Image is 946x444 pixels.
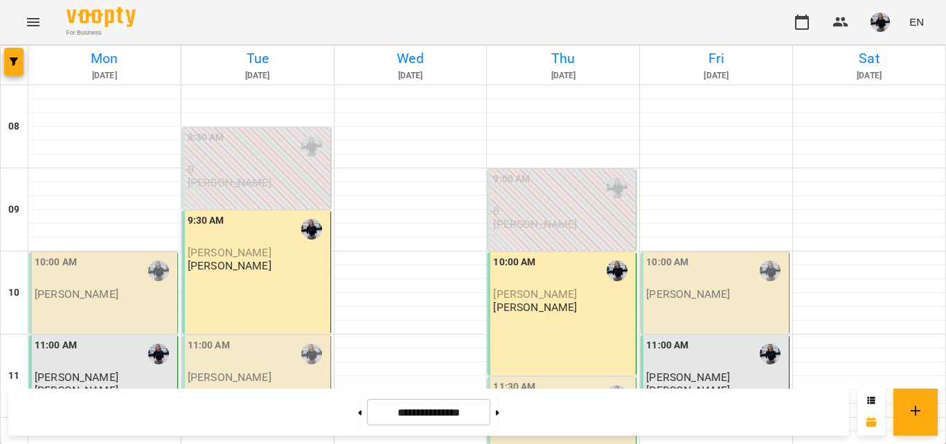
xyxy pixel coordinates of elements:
img: bed276abe27a029eceb0b2f698d12980.jpg [871,12,890,32]
img: Вікторія Мошура [760,260,780,281]
h6: Wed [337,48,485,69]
p: [PERSON_NAME] [188,177,271,188]
h6: [DATE] [184,69,332,82]
span: [PERSON_NAME] [493,287,577,301]
h6: Fri [642,48,790,69]
img: Вікторія Мошура [760,344,780,364]
h6: Thu [489,48,637,69]
p: [PERSON_NAME] [188,371,271,383]
h6: [DATE] [337,69,485,82]
img: Вікторія Мошура [148,260,169,281]
span: [PERSON_NAME] [188,246,271,259]
img: Вікторія Мошура [607,260,627,281]
p: [PERSON_NAME] [188,260,271,272]
label: 9:00 AM [493,172,530,187]
p: 0 [188,163,328,175]
p: [PERSON_NAME] [646,288,730,300]
span: EN [909,15,924,29]
p: [PERSON_NAME] [493,301,577,313]
label: 11:00 AM [188,338,230,353]
span: For Business [66,28,136,37]
img: Вікторія Мошура [607,177,627,198]
span: [PERSON_NAME] [35,371,118,384]
label: 10:00 AM [493,255,535,270]
h6: 08 [8,119,19,134]
button: Menu [17,6,50,39]
h6: [DATE] [795,69,943,82]
h6: 09 [8,202,19,217]
label: 11:00 AM [35,338,77,353]
span: [PERSON_NAME] [646,371,730,384]
label: 10:00 AM [35,255,77,270]
button: EN [904,9,929,35]
img: Вікторія Мошура [148,344,169,364]
h6: [DATE] [30,69,179,82]
h6: 10 [8,285,19,301]
p: [PERSON_NAME] [35,288,118,300]
label: 9:30 AM [188,213,224,229]
p: [PERSON_NAME] [493,218,577,230]
p: 0 [493,205,633,217]
img: Вікторія Мошура [301,344,322,364]
h6: Mon [30,48,179,69]
img: Вікторія Мошура [301,136,322,157]
img: Вікторія Мошура [301,219,322,240]
h6: [DATE] [642,69,790,82]
h6: Tue [184,48,332,69]
label: 8:30 AM [188,130,224,145]
h6: Sat [795,48,943,69]
h6: 11 [8,368,19,384]
label: 10:00 AM [646,255,688,270]
img: Voopty Logo [66,7,136,27]
h6: [DATE] [489,69,637,82]
label: 11:00 AM [646,338,688,353]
